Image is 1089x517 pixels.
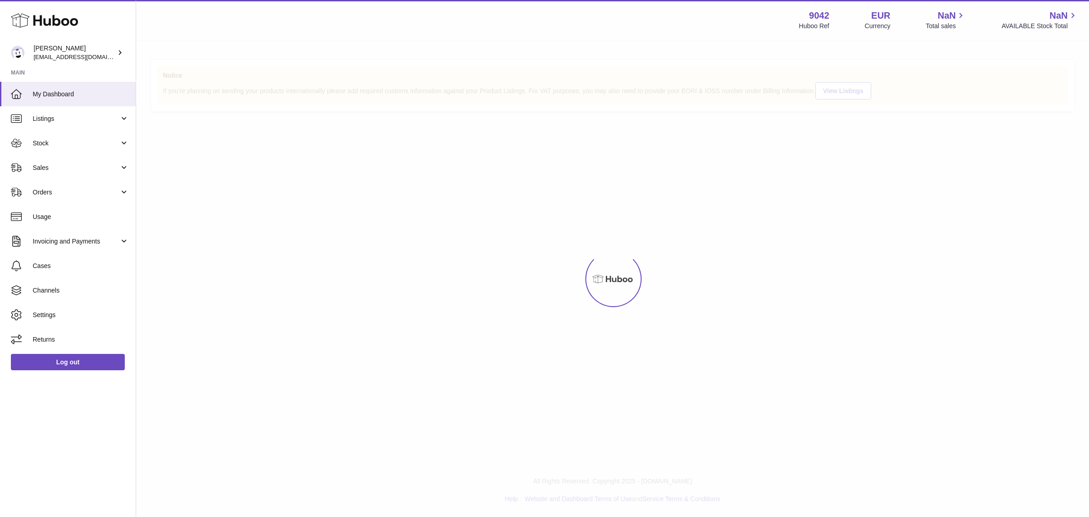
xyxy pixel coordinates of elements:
[871,10,890,22] strong: EUR
[799,22,829,30] div: Huboo Ref
[33,139,119,148] span: Stock
[1001,22,1078,30] span: AVAILABLE Stock Total
[937,10,956,22] span: NaN
[33,237,119,246] span: Invoicing and Payments
[1050,10,1068,22] span: NaN
[11,354,125,370] a: Log out
[33,114,119,123] span: Listings
[33,335,129,344] span: Returns
[1001,10,1078,30] a: NaN AVAILABLE Stock Total
[33,188,119,197] span: Orders
[33,213,129,221] span: Usage
[809,10,829,22] strong: 9042
[33,90,129,99] span: My Dashboard
[926,22,966,30] span: Total sales
[33,286,129,295] span: Channels
[34,44,115,61] div: [PERSON_NAME]
[865,22,891,30] div: Currency
[33,164,119,172] span: Sales
[34,53,133,60] span: [EMAIL_ADDRESS][DOMAIN_NAME]
[33,311,129,319] span: Settings
[33,262,129,270] span: Cases
[926,10,966,30] a: NaN Total sales
[11,46,25,60] img: internalAdmin-9042@internal.huboo.com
